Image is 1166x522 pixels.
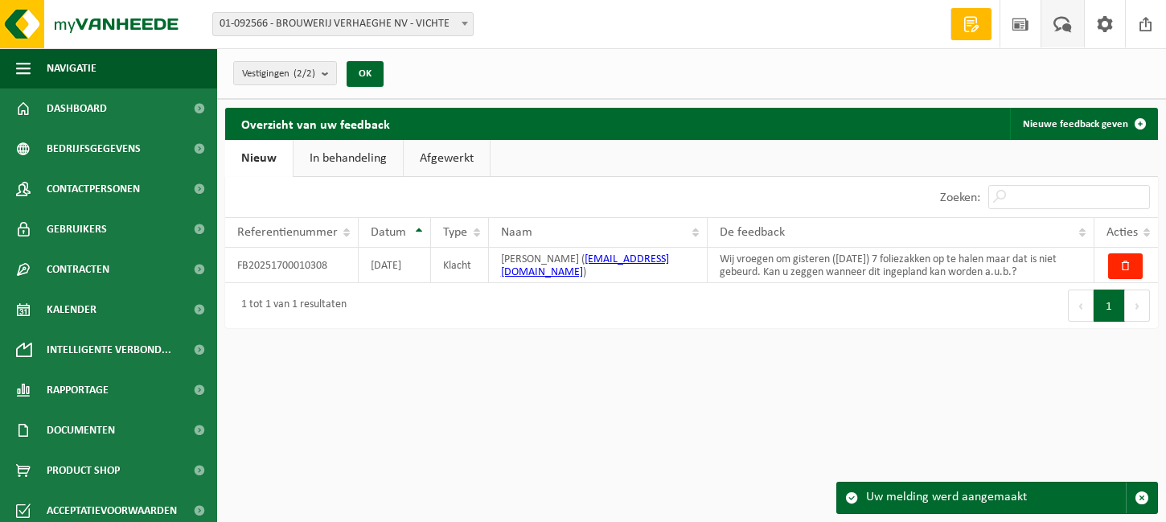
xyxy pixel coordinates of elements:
[501,253,669,278] a: [EMAIL_ADDRESS][DOMAIN_NAME]
[940,191,980,204] label: Zoeken:
[489,248,708,283] td: [PERSON_NAME] ( )
[47,129,141,169] span: Bedrijfsgegevens
[443,226,467,239] span: Type
[1125,290,1150,322] button: Next
[47,290,96,330] span: Kalender
[47,169,140,209] span: Contactpersonen
[225,248,359,283] td: FB20251700010308
[47,88,107,129] span: Dashboard
[501,226,532,239] span: Naam
[237,226,338,239] span: Referentienummer
[212,12,474,36] span: 01-092566 - BROUWERIJ VERHAEGHE NV - VICHTE
[1068,290,1094,322] button: Previous
[708,248,1094,283] td: Wij vroegen om gisteren ([DATE]) 7 foliezakken op te halen maar dat is niet gebeurd. Kan u zeggen...
[47,330,171,370] span: Intelligente verbond...
[431,248,488,283] td: Klacht
[1010,108,1156,140] a: Nieuwe feedback geven
[242,62,315,86] span: Vestigingen
[347,61,384,87] button: OK
[233,61,337,85] button: Vestigingen(2/2)
[371,226,406,239] span: Datum
[294,68,315,79] count: (2/2)
[47,450,120,491] span: Product Shop
[47,48,96,88] span: Navigatie
[213,13,473,35] span: 01-092566 - BROUWERIJ VERHAEGHE NV - VICHTE
[359,248,431,283] td: [DATE]
[47,209,107,249] span: Gebruikers
[294,140,403,177] a: In behandeling
[404,140,490,177] a: Afgewerkt
[47,249,109,290] span: Contracten
[1094,290,1125,322] button: 1
[1106,226,1138,239] span: Acties
[47,370,109,410] span: Rapportage
[47,410,115,450] span: Documenten
[866,483,1126,513] div: Uw melding werd aangemaakt
[225,108,406,139] h2: Overzicht van uw feedback
[720,226,785,239] span: De feedback
[233,291,347,320] div: 1 tot 1 van 1 resultaten
[225,140,293,177] a: Nieuw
